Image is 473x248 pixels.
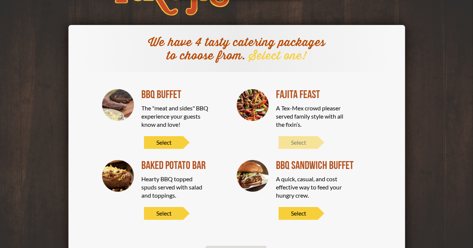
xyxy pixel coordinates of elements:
[141,160,225,171] div: Baked Potato Bar
[143,36,330,63] div: We have 4 tasty catering packages to choose from.
[279,207,318,220] span: Select
[141,89,225,100] div: BBQ Buffet
[249,49,307,63] span: Select one!
[279,136,318,149] span: Select
[276,175,343,200] div: A quick, casual, and cost effective way to feed your hungry crew.
[276,104,343,129] div: A Tex-Mex crowd pleaser served family style with all the fixin’s.
[276,89,360,100] div: Fajita Feast
[276,160,360,171] div: BBQ SANDWICH BUFFET
[144,136,183,149] span: Select
[102,89,134,121] img: BBQ Buffet
[144,207,183,220] span: Select
[237,160,269,192] img: BBQ SANDWICH BUFFET
[141,104,209,129] div: The "meat and sides" BBQ experience your guests know and love!
[102,160,134,192] img: Baked Potato Bar
[237,89,269,121] img: Fajita Feast
[141,175,209,200] div: Hearty BBQ topped spuds served with salad and toppings.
